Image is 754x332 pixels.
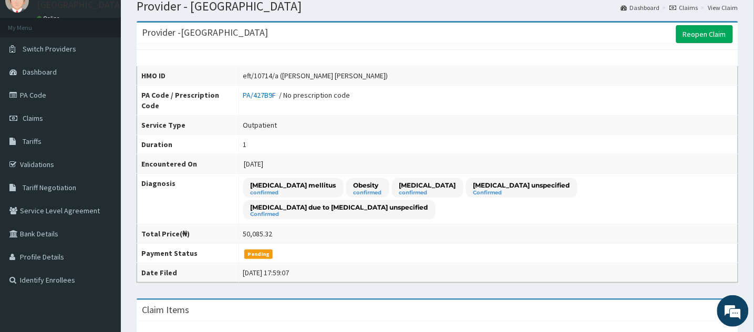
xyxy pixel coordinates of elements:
span: Claims [23,113,43,123]
p: [MEDICAL_DATA] unspecified [473,181,570,190]
div: 50,085.32 [243,229,273,239]
p: [MEDICAL_DATA] due to [MEDICAL_DATA] unspecified [251,203,428,212]
p: [MEDICAL_DATA] mellitus [251,181,336,190]
a: View Claim [708,3,738,12]
span: Switch Providers [23,44,76,54]
div: [DATE] 17:59:07 [243,267,290,278]
p: Obesity [354,181,382,190]
small: Confirmed [473,190,570,195]
a: Dashboard [621,3,660,12]
small: confirmed [399,190,456,195]
div: / No prescription code [243,90,350,100]
th: Total Price(₦) [137,224,239,244]
div: 1 [243,139,247,150]
div: Minimize live chat window [172,5,198,30]
img: d_794563401_company_1708531726252_794563401 [19,53,43,79]
a: Claims [670,3,698,12]
span: Tariff Negotiation [23,183,76,192]
h3: Provider - [GEOGRAPHIC_DATA] [142,28,268,37]
textarea: Type your message and hit 'Enter' [5,221,200,257]
a: Reopen Claim [676,25,733,43]
th: HMO ID [137,66,239,86]
a: Online [37,15,62,22]
div: Outpatient [243,120,277,130]
div: Chat with us now [55,59,177,72]
th: Date Filed [137,263,239,283]
small: Confirmed [251,212,428,217]
th: Encountered On [137,154,239,174]
div: eft/10714/a ([PERSON_NAME] [PERSON_NAME]) [243,70,388,81]
th: Duration [137,135,239,154]
span: Dashboard [23,67,57,77]
a: PA/427B9F [243,90,280,100]
th: Diagnosis [137,174,239,224]
span: We're online! [61,99,145,205]
small: confirmed [251,190,336,195]
small: confirmed [354,190,382,195]
span: Tariffs [23,137,42,146]
th: Payment Status [137,244,239,263]
p: [MEDICAL_DATA] [399,181,456,190]
span: Pending [244,250,273,259]
th: PA Code / Prescription Code [137,86,239,116]
h3: Claim Items [142,305,189,315]
span: [DATE] [244,159,264,169]
th: Service Type [137,116,239,135]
